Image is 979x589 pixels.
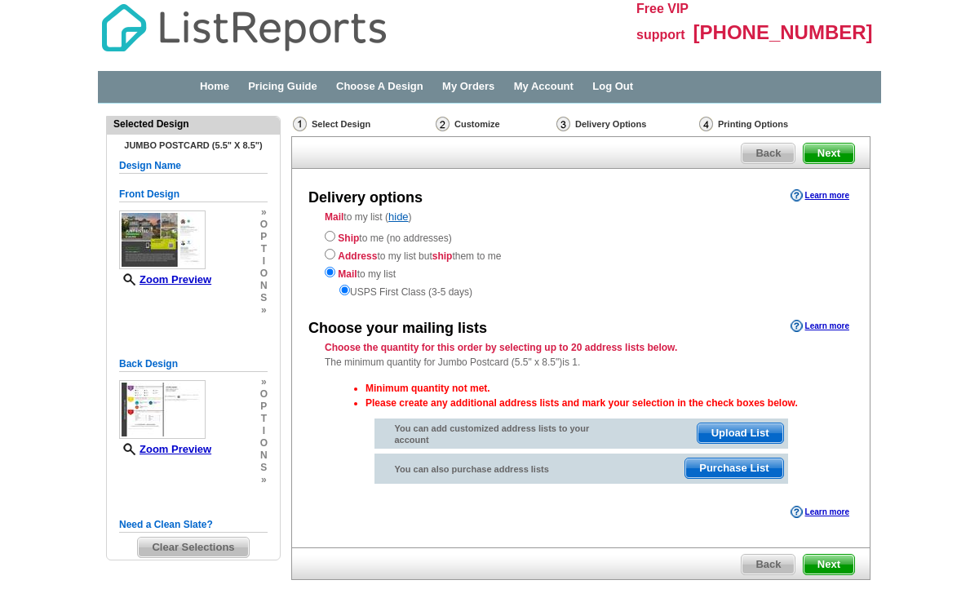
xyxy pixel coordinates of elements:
div: Customize [434,116,555,132]
a: hide [388,210,409,223]
div: You can add customized address lists to your account [374,418,610,449]
strong: Mail [325,211,343,223]
h5: Design Name [119,158,268,174]
span: p [260,401,268,413]
h5: Front Design [119,187,268,202]
a: Learn more [791,189,849,202]
strong: Address [338,250,377,262]
img: Delivery Options [556,117,570,131]
a: Pricing Guide [248,80,317,92]
span: o [260,268,268,280]
a: My Orders [442,80,494,92]
h5: Need a Clean Slate? [119,517,268,533]
div: to me (no addresses) to my list but them to me to my list [325,228,837,299]
span: [PHONE_NUMBER] [693,21,873,43]
img: Printing Options & Summary [699,117,713,131]
span: s [260,292,268,304]
a: Log Out [592,80,633,92]
a: Zoom Preview [119,443,211,455]
span: » [260,376,268,388]
h4: Jumbo Postcard (5.5" x 8.5") [119,140,268,150]
strong: Mail [338,268,357,280]
span: Free VIP support [636,2,689,42]
a: Home [200,80,229,92]
a: Learn more [791,320,849,333]
span: » [260,206,268,219]
div: The minimum quantity for Jumbo Postcard (5.5" x 8.5")is 1. [292,340,870,370]
span: Purchase List [685,458,782,478]
img: small-thumb.jpg [119,210,206,269]
span: t [260,243,268,255]
span: i [260,425,268,437]
img: Select Design [293,117,307,131]
div: Printing Options [698,116,843,132]
span: » [260,474,268,486]
a: Learn more [791,506,849,519]
div: Select Design [291,116,434,136]
div: USPS First Class (3-5 days) [325,281,837,299]
a: Back [741,143,795,164]
span: i [260,255,268,268]
span: Next [804,144,854,163]
a: Choose A Design [336,80,423,92]
img: small-thumb.jpg [119,380,206,439]
span: n [260,449,268,462]
strong: Choose the quantity for this order by selecting up to 20 address lists below. [325,342,677,353]
span: Clear Selections [138,538,248,557]
img: Customize [436,117,450,131]
div: Choose your mailing lists [308,318,487,339]
span: o [260,437,268,449]
a: My Account [514,80,574,92]
span: Upload List [698,423,783,443]
strong: ship [432,250,453,262]
div: You can also purchase address lists [374,454,610,479]
li: Minimum quantity not met. [365,381,829,396]
iframe: LiveChat chat widget [750,538,979,589]
a: Zoom Preview [119,273,211,286]
span: t [260,413,268,425]
span: » [260,304,268,317]
span: o [260,219,268,231]
span: Back [742,144,795,163]
div: Delivery options [308,188,423,209]
li: Please create any additional address lists and mark your selection in the check boxes below. [365,396,829,410]
a: Back [741,554,795,575]
span: o [260,388,268,401]
span: s [260,462,268,474]
h5: Back Design [119,356,268,372]
div: Delivery Options [555,116,698,136]
div: Selected Design [107,117,280,131]
span: Back [742,555,795,574]
span: p [260,231,268,243]
span: n [260,280,268,292]
div: to my list ( ) [292,210,870,299]
strong: Ship [338,232,359,244]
